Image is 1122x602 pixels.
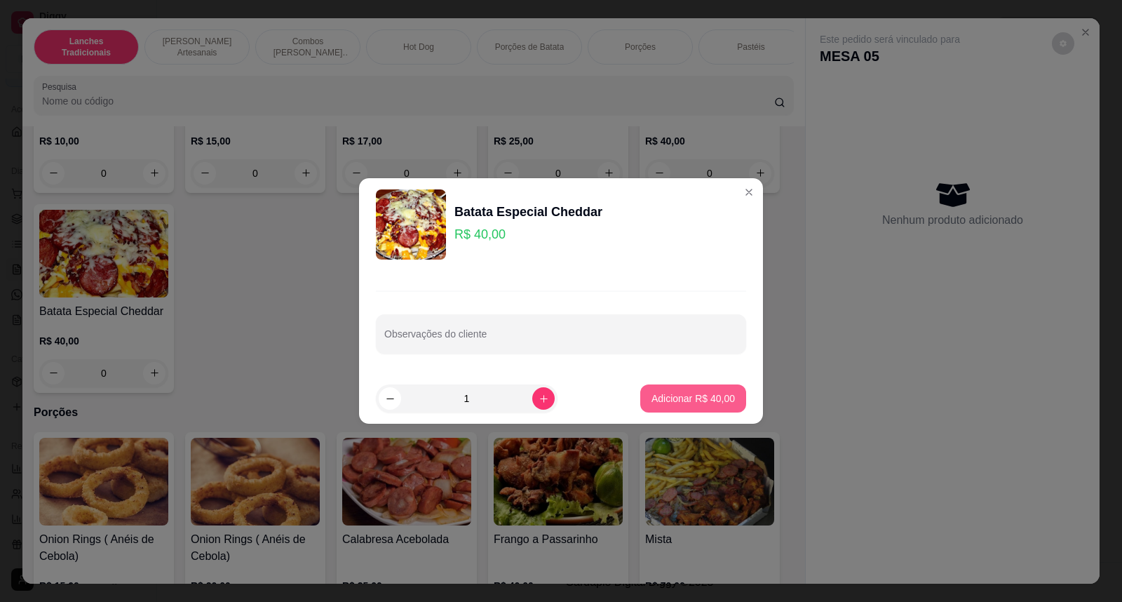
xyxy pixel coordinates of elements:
[738,181,760,203] button: Close
[376,189,446,260] img: product-image
[454,202,602,222] div: Batata Especial Cheddar
[640,384,746,413] button: Adicionar R$ 40,00
[379,387,401,410] button: decrease-product-quantity
[532,387,555,410] button: increase-product-quantity
[384,333,738,347] input: Observações do cliente
[651,392,735,406] p: Adicionar R$ 40,00
[454,225,602,244] p: R$ 40,00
